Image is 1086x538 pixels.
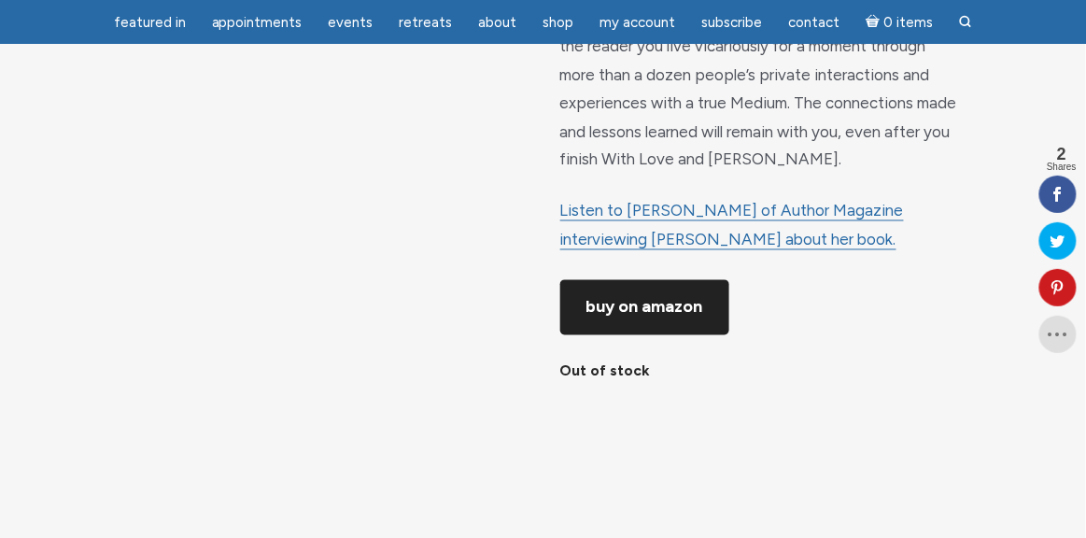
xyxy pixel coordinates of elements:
[329,14,374,31] span: Events
[589,5,687,41] a: My Account
[388,5,464,41] a: Retreats
[543,14,574,31] span: Shop
[1047,146,1077,163] span: 2
[400,14,453,31] span: Retreats
[883,16,933,30] span: 0 items
[468,5,529,41] a: About
[855,3,945,41] a: Cart0 items
[212,14,303,31] span: Appointments
[560,358,964,387] p: Out of stock
[789,14,840,31] span: Contact
[479,14,517,31] span: About
[532,5,585,41] a: Shop
[114,14,186,31] span: featured in
[1047,163,1077,172] span: Shares
[778,5,852,41] a: Contact
[103,5,197,41] a: featured in
[867,14,884,31] i: Cart
[560,280,729,335] a: Buy on Amazon
[560,202,904,250] a: Listen to [PERSON_NAME] of Author Magazine interviewing [PERSON_NAME] about her book.
[691,5,774,41] a: Subscribe
[702,14,763,31] span: Subscribe
[317,5,385,41] a: Events
[201,5,314,41] a: Appointments
[600,14,676,31] span: My Account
